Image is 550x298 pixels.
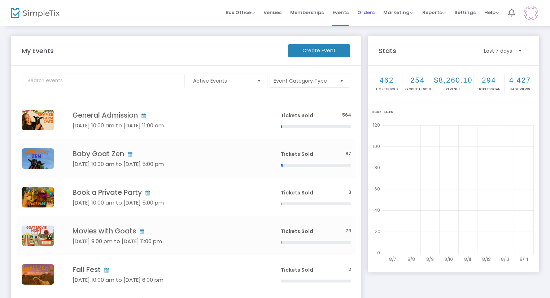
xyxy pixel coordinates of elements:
[73,238,259,245] h5: [DATE] 8:00 pm to [DATE] 11:00 pm
[254,74,264,88] button: Select
[505,87,535,92] p: Page Views
[434,76,473,84] h2: $8,260.10
[22,264,54,285] img: ChatGPTImageAug12025113300AM.png
[288,44,350,57] m-button: Create Event
[505,76,535,84] h2: 4,427
[73,122,259,129] h5: [DATE] 10:00 am to [DATE] 11:00 am
[520,256,528,262] text: 8/14
[389,256,396,262] text: 8/7
[371,110,536,115] div: Ticket Sales
[375,46,474,56] m-panel-title: Stats
[501,256,509,262] text: 8/13
[73,227,259,235] h4: Movies with Goats
[281,266,313,273] span: Tickets Sold
[281,150,313,158] span: Tickets Sold
[281,228,313,235] span: Tickets Sold
[290,3,324,22] span: Memberships
[18,46,284,56] m-panel-title: My Events
[454,3,476,22] span: Settings
[484,47,512,54] span: Last 7 days
[263,3,281,22] span: Venues
[22,225,54,246] img: 09845565-595C-481F-9265-99D6E5820DB7.png
[403,76,432,84] h2: 254
[73,161,259,167] h5: [DATE] 10:00 am to [DATE] 5:00 pm
[474,76,503,84] h2: 294
[383,9,414,16] span: Marketing
[22,110,54,130] img: 2F15D6AA-789B-4184-859A-36602B263674.png
[226,9,255,16] span: Box Office
[22,74,185,88] input: Search events
[374,186,380,192] text: 60
[270,74,350,88] button: Event Category Type
[484,9,499,16] span: Help
[73,150,259,158] h4: Baby Goat Zen
[375,228,380,235] text: 20
[377,250,380,256] text: 0
[73,111,259,119] h4: General Admission
[193,77,251,84] span: Active Events
[373,143,380,149] text: 100
[464,256,471,262] text: 8/11
[17,101,355,294] div: Data table
[332,3,349,22] span: Events
[482,256,491,262] text: 8/12
[22,187,54,207] img: 638904649159986983ChatGPTImageJul312025095001AM.png
[515,44,525,57] button: Select
[434,87,473,92] p: Revenue
[348,189,351,196] span: 3
[374,165,380,171] text: 80
[474,87,503,92] p: Tickets Scan
[22,148,54,169] img: ChatGPTImageJul312025094310AM.png
[426,256,434,262] text: 8/9
[73,200,259,206] h5: [DATE] 10:00 am to [DATE] 5:00 pm
[348,266,351,273] span: 2
[73,277,259,283] h5: [DATE] 10:00 am to [DATE] 6:00 pm
[342,112,351,119] span: 564
[281,189,313,196] span: Tickets Sold
[281,112,313,119] span: Tickets Sold
[444,256,453,262] text: 8/10
[345,150,351,157] span: 87
[372,87,401,92] p: Tickets sold
[357,3,375,22] span: Orders
[373,122,380,128] text: 120
[73,188,259,197] h4: Book a Private Party
[345,228,351,235] span: 73
[422,9,446,16] span: Reports
[73,266,259,274] h4: Fall Fest
[403,87,432,92] p: Products sold
[372,76,401,84] h2: 462
[407,256,415,262] text: 8/8
[374,207,380,213] text: 40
